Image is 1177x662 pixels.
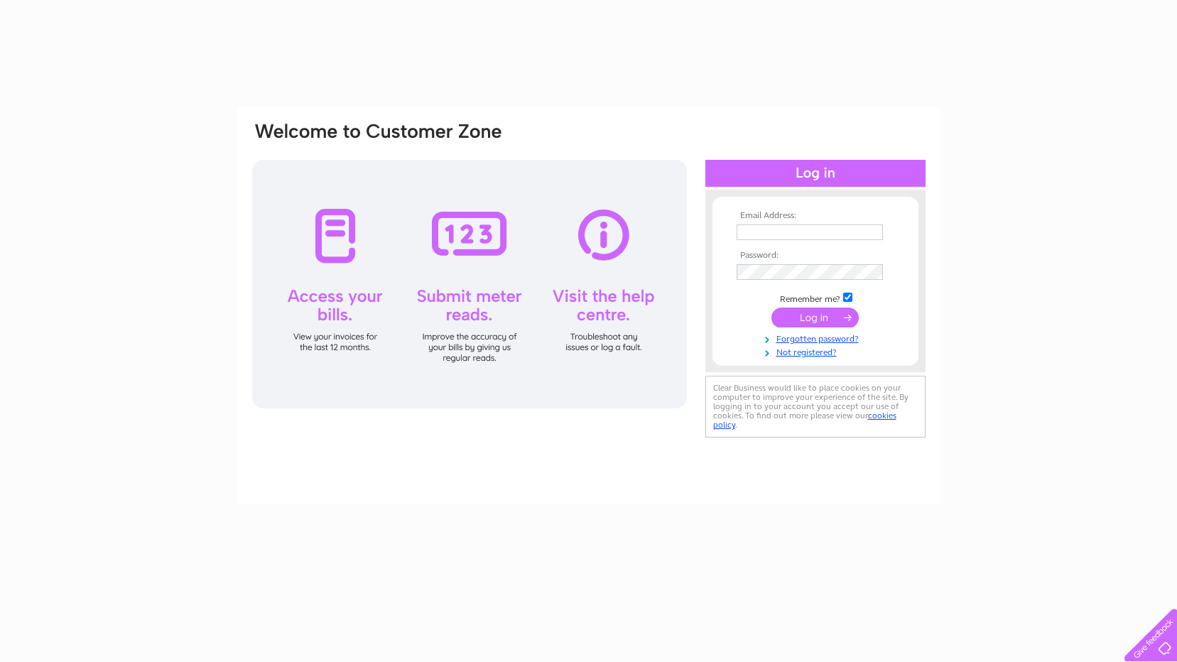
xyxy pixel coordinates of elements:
th: Email Address: [733,211,898,221]
th: Password: [733,251,898,261]
div: Clear Business would like to place cookies on your computer to improve your experience of the sit... [705,376,926,438]
a: cookies policy [713,411,896,430]
td: Remember me? [733,291,898,305]
input: Submit [771,308,859,327]
a: Not registered? [737,344,898,358]
a: Forgotten password? [737,331,898,344]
